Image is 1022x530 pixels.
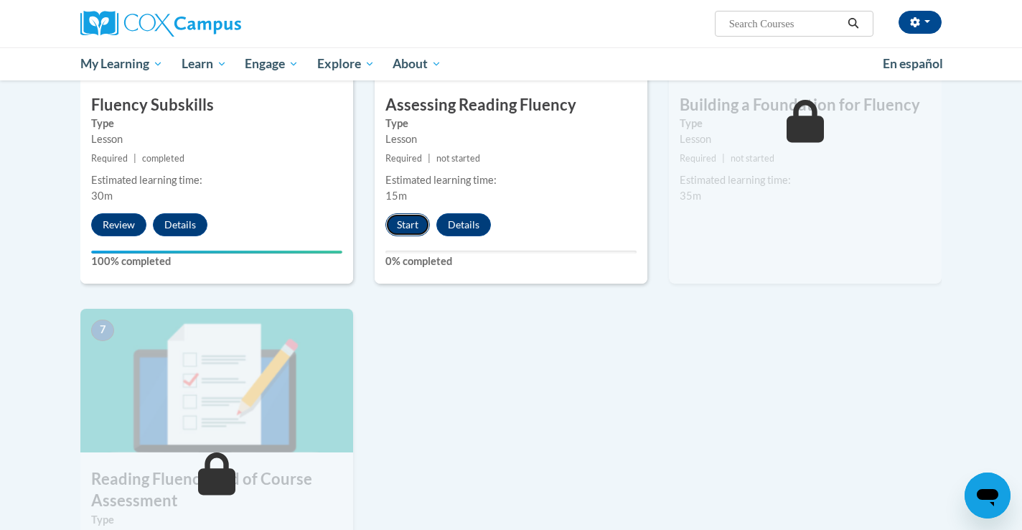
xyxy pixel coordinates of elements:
[385,116,637,131] label: Type
[91,172,342,188] div: Estimated learning time:
[728,15,843,32] input: Search Courses
[59,47,963,80] div: Main menu
[680,190,701,202] span: 35m
[80,11,353,37] a: Cox Campus
[385,131,637,147] div: Lesson
[722,153,725,164] span: |
[91,116,342,131] label: Type
[965,473,1011,519] iframe: Button to launch messaging window
[843,15,864,32] button: Search
[91,213,146,236] button: Review
[308,47,384,80] a: Explore
[873,49,952,79] a: En español
[680,116,931,131] label: Type
[899,11,942,34] button: Account Settings
[235,47,308,80] a: Engage
[91,254,342,269] label: 100% completed
[80,94,353,116] h3: Fluency Subskills
[680,172,931,188] div: Estimated learning time:
[384,47,451,80] a: About
[91,512,342,528] label: Type
[428,153,431,164] span: |
[680,131,931,147] div: Lesson
[182,55,227,73] span: Learn
[133,153,136,164] span: |
[669,94,942,116] h3: Building a Foundation for Fluency
[680,153,716,164] span: Required
[142,153,184,164] span: completed
[80,468,353,513] h3: Reading Fluency End of Course Assessment
[91,153,128,164] span: Required
[91,131,342,147] div: Lesson
[375,94,647,116] h3: Assessing Reading Fluency
[153,213,207,236] button: Details
[91,251,342,254] div: Your progress
[245,55,299,73] span: Engage
[80,11,241,37] img: Cox Campus
[71,47,172,80] a: My Learning
[385,190,407,202] span: 15m
[385,153,422,164] span: Required
[80,55,163,73] span: My Learning
[385,254,637,269] label: 0% completed
[91,190,113,202] span: 30m
[436,153,480,164] span: not started
[393,55,441,73] span: About
[385,213,430,236] button: Start
[172,47,236,80] a: Learn
[80,309,353,452] img: Course Image
[385,172,637,188] div: Estimated learning time:
[317,55,375,73] span: Explore
[883,56,943,71] span: En español
[91,320,114,341] span: 7
[436,213,491,236] button: Details
[731,153,774,164] span: not started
